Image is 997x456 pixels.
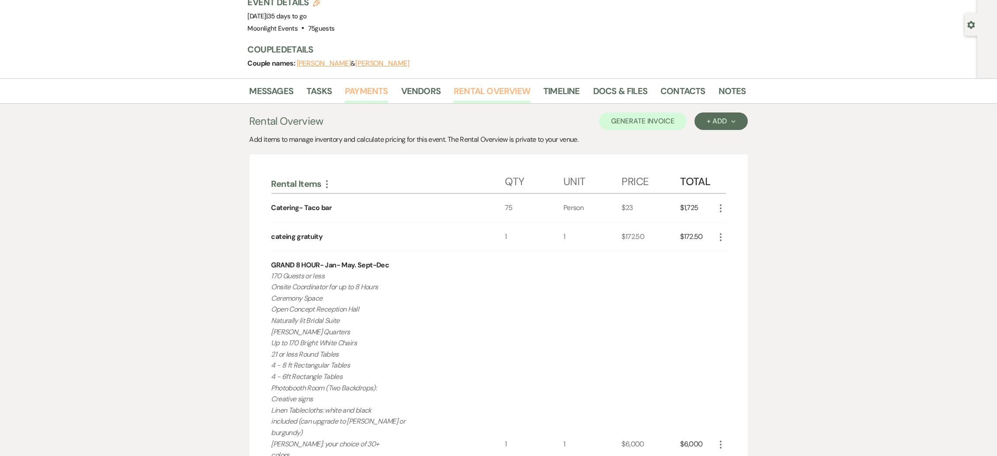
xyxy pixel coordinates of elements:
a: Payments [345,84,388,103]
span: 75 guests [308,24,335,33]
button: [PERSON_NAME] [355,60,410,67]
a: Messages [250,84,294,103]
a: Vendors [401,84,441,103]
div: Catering- Taco bar [271,203,332,213]
div: $23 [622,194,681,222]
span: & [297,59,410,68]
a: Notes [719,84,746,103]
a: Timeline [543,84,580,103]
div: Total [680,167,715,193]
a: Contacts [660,84,705,103]
div: $172.50 [622,223,681,251]
div: 1 [563,223,622,251]
span: Couple names: [248,59,297,68]
button: Open lead details [967,20,975,28]
a: Docs & Files [593,84,647,103]
div: Price [622,167,681,193]
h3: Couple Details [248,43,737,56]
a: Rental Overview [454,84,530,103]
button: [PERSON_NAME] [297,60,351,67]
span: Moonlight Events [248,24,298,33]
button: Generate Invoice [599,112,687,130]
div: + Add [707,118,735,125]
h3: Rental Overview [250,113,323,129]
div: GRAND 8 HOUR- Jan- May. Sept-Dec [271,260,389,270]
span: | [266,12,307,21]
div: 1 [505,223,563,251]
div: Add items to manage inventory and calculate pricing for this event. The Rental Overview is privat... [250,134,748,145]
button: + Add [695,112,747,130]
div: $1,725 [680,194,715,222]
div: Qty [505,167,563,193]
a: Tasks [306,84,332,103]
div: Unit [563,167,622,193]
span: 35 days to go [267,12,307,21]
span: [DATE] [248,12,307,21]
div: cateing gratuity [271,232,323,242]
div: Person [563,194,622,222]
div: $172.50 [680,223,715,251]
div: Rental Items [271,178,505,189]
div: 75 [505,194,563,222]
